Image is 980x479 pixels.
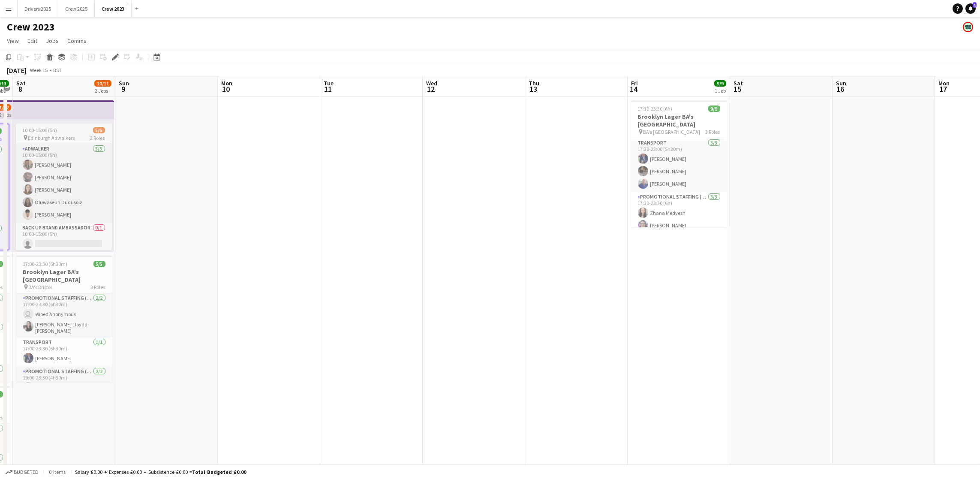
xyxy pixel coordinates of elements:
span: Tue [324,79,334,87]
a: 1 [965,3,976,14]
span: Mon [221,79,232,87]
span: 11 [322,84,334,94]
app-card-role: Adwalker5/510:00-15:00 (5h)[PERSON_NAME][PERSON_NAME][PERSON_NAME]Oluwaseun Dudusola[PERSON_NAME] [16,144,112,223]
span: 1 [973,2,977,8]
app-user-avatar: Claire Stewart [963,22,973,32]
span: 0 items [47,469,68,475]
span: 8 [15,84,26,94]
span: Jobs [46,37,59,45]
app-card-role: Back Up Brand Ambassador0/110:00-15:00 (5h) [16,223,112,252]
button: Drivers 2025 [18,0,58,17]
span: Fri [631,79,638,87]
span: Total Budgeted £0.00 [192,469,246,475]
span: 9/9 [708,105,720,112]
span: 17:30-23:30 (6h) [638,105,673,112]
div: Salary £0.00 + Expenses £0.00 + Subsistence £0.00 = [75,469,246,475]
span: Week 15 [28,67,50,73]
app-card-role: Promotional Staffing (Team Leader)3/317:30-23:30 (6h)Zhana Medvesh[PERSON_NAME] [631,192,727,246]
div: 2 Jobs [95,87,111,94]
h3: Brooklyn Lager BA's [GEOGRAPHIC_DATA] [631,113,727,128]
app-job-card: 10:00-15:00 (5h)5/6 Edinburgh Adwalkers2 RolesAdwalker5/510:00-15:00 (5h)[PERSON_NAME][PERSON_NAM... [16,124,112,250]
span: 13 [527,84,539,94]
app-card-role: Promotional Staffing (Team Leader)2/217:00-23:30 (6h30m) Wiped Anonymous[PERSON_NAME] Lloydd-[PER... [16,293,112,337]
span: 10/11 [94,80,111,87]
span: 15 [732,84,743,94]
div: [DATE] [7,66,27,75]
a: Comms [64,35,90,46]
span: 5/5 [93,261,105,267]
span: Sat [733,79,743,87]
span: 3 Roles [91,284,105,290]
span: Comms [67,37,87,45]
h3: Brooklyn Lager BA's [GEOGRAPHIC_DATA] [16,268,112,283]
span: 16 [835,84,846,94]
span: View [7,37,19,45]
button: Budgeted [4,467,40,477]
app-card-role: Promotional Staffing (Brand Ambassadors)2/219:00-23:30 (4h30m) [16,367,112,408]
div: BST [53,67,62,73]
button: Crew 2025 [58,0,95,17]
span: 9/9 [714,80,726,87]
span: BA's [GEOGRAPHIC_DATA] [643,129,700,135]
span: Sun [119,79,129,87]
app-job-card: 17:30-23:30 (6h)9/9Brooklyn Lager BA's [GEOGRAPHIC_DATA] BA's [GEOGRAPHIC_DATA]3 RolesTransport3/... [631,100,727,227]
span: Edinburgh Adwalkers [28,135,75,141]
button: Crew 2023 [95,0,132,17]
a: Jobs [42,35,62,46]
span: Sun [836,79,846,87]
a: View [3,35,22,46]
app-card-role: Transport1/117:00-23:30 (6h30m)[PERSON_NAME] [16,337,112,367]
span: 17 [937,84,950,94]
span: Mon [938,79,950,87]
span: 12 [425,84,437,94]
div: 1 Job [715,87,726,94]
span: Wed [426,79,437,87]
span: 14 [630,84,638,94]
span: 2 Roles [90,135,105,141]
app-card-role: Transport3/317:30-23:00 (5h30m)[PERSON_NAME][PERSON_NAME][PERSON_NAME] [631,138,727,192]
span: Edit [27,37,37,45]
span: 5/6 [93,127,105,133]
a: Edit [24,35,41,46]
span: 10:00-15:00 (5h) [23,127,57,133]
h1: Crew 2023 [7,21,55,33]
span: 9 [117,84,129,94]
span: BA's Bristol [29,284,52,290]
span: 10 [220,84,232,94]
span: Sat [16,79,26,87]
span: Budgeted [14,469,39,475]
app-job-card: 17:00-23:30 (6h30m)5/5Brooklyn Lager BA's [GEOGRAPHIC_DATA] BA's Bristol3 RolesPromotional Staffi... [16,256,112,383]
span: 17:00-23:30 (6h30m) [23,261,68,267]
span: Thu [529,79,539,87]
span: 3 Roles [706,129,720,135]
